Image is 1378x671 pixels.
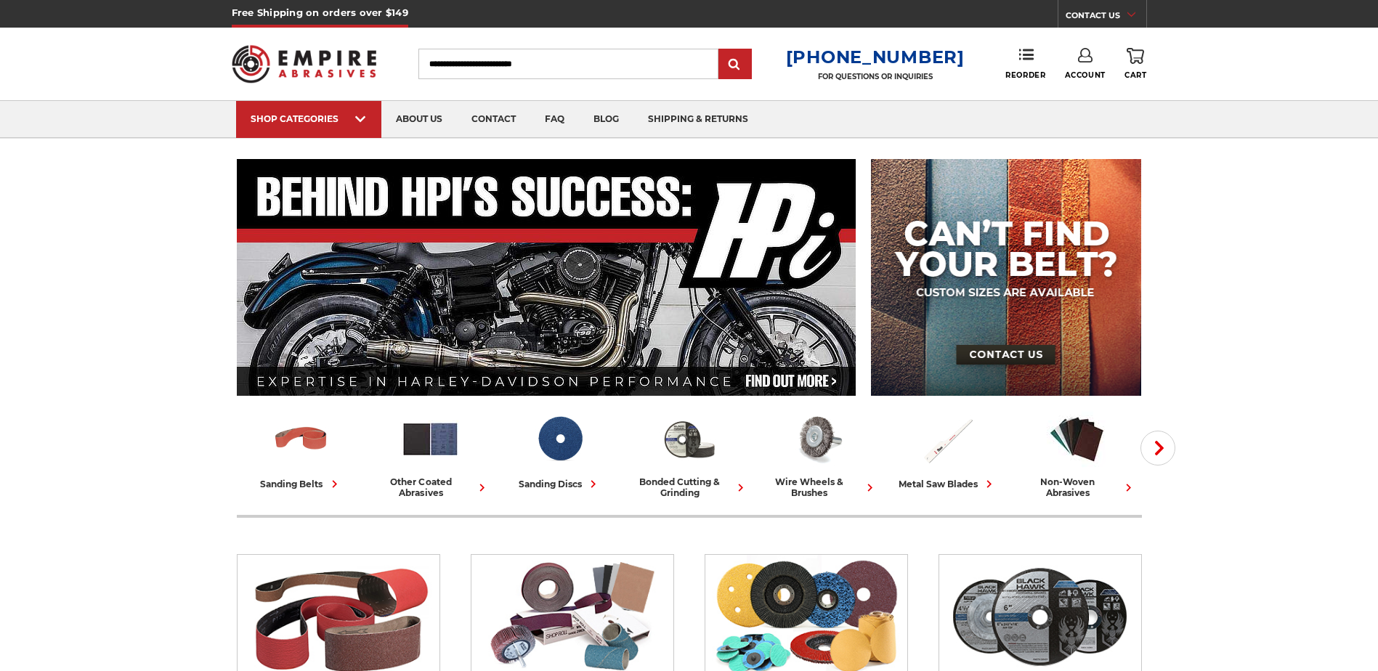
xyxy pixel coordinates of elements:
[251,113,367,124] div: SHOP CATEGORIES
[786,46,965,68] a: [PHONE_NUMBER]
[633,101,763,138] a: shipping & returns
[400,409,461,469] img: Other Coated Abrasives
[1018,476,1136,498] div: non-woven abrasives
[871,159,1141,396] img: promo banner for custom belts.
[261,476,342,492] div: sanding belts
[381,101,457,138] a: about us
[631,409,748,498] a: bonded cutting & grinding
[1005,48,1045,79] a: Reorder
[1047,409,1107,469] img: Non-woven Abrasives
[889,409,1007,492] a: metal saw blades
[271,409,331,469] img: Sanding Belts
[786,72,965,81] p: FOR QUESTIONS OR INQUIRIES
[760,409,878,498] a: wire wheels & brushes
[1124,70,1146,80] span: Cart
[899,476,997,492] div: metal saw blades
[788,409,848,469] img: Wire Wheels & Brushes
[1066,7,1146,28] a: CONTACT US
[760,476,878,498] div: wire wheels & brushes
[1005,70,1045,80] span: Reorder
[243,409,360,492] a: sanding belts
[917,409,978,469] img: Metal Saw Blades
[1140,431,1175,465] button: Next
[530,409,590,469] img: Sanding Discs
[659,409,719,469] img: Bonded Cutting & Grinding
[579,101,633,138] a: blog
[237,159,856,396] img: Banner for an interview featuring Horsepower Inc who makes Harley performance upgrades featured o...
[1018,409,1136,498] a: non-woven abrasives
[721,50,750,79] input: Submit
[1065,70,1106,80] span: Account
[372,409,490,498] a: other coated abrasives
[519,476,601,492] div: sanding discs
[457,101,530,138] a: contact
[631,476,748,498] div: bonded cutting & grinding
[501,409,619,492] a: sanding discs
[232,36,377,92] img: Empire Abrasives
[530,101,579,138] a: faq
[1124,48,1146,80] a: Cart
[372,476,490,498] div: other coated abrasives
